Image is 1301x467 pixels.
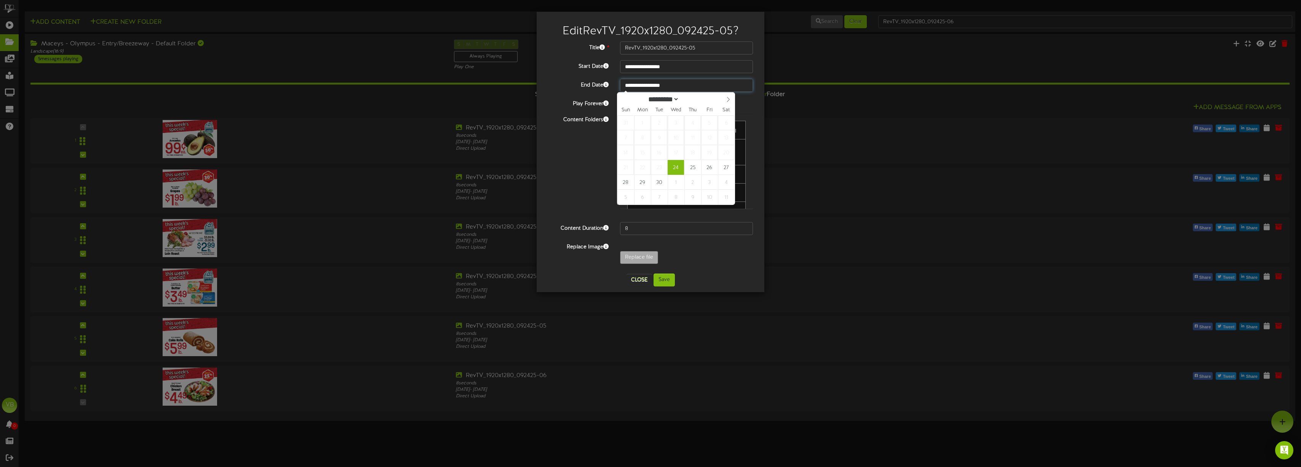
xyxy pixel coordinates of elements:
[542,222,614,232] label: Content Duration
[718,115,734,130] span: September 6, 2025
[627,274,652,286] button: Close
[651,108,668,113] span: Tue
[617,145,634,160] span: September 14, 2025
[668,175,684,190] span: October 1, 2025
[684,130,701,145] span: September 11, 2025
[701,175,718,190] span: October 3, 2025
[684,160,701,175] span: September 25, 2025
[548,25,753,38] h2: Edit RevTV_1920x1280_092425-05 ?
[542,79,614,89] label: End Date
[668,108,684,113] span: Wed
[651,130,667,145] span: September 9, 2025
[654,273,675,286] button: Save
[679,95,706,103] input: Year
[620,42,753,54] input: Title
[1275,441,1293,459] div: Open Intercom Messenger
[718,130,734,145] span: September 13, 2025
[634,175,650,190] span: September 29, 2025
[668,190,684,205] span: October 8, 2025
[542,98,614,108] label: Play Forever
[701,190,718,205] span: October 10, 2025
[634,108,651,113] span: Mon
[701,160,718,175] span: September 26, 2025
[701,108,718,113] span: Fri
[718,145,734,160] span: September 20, 2025
[718,175,734,190] span: October 4, 2025
[542,114,614,124] label: Content Folders
[684,175,701,190] span: October 2, 2025
[668,160,684,175] span: September 24, 2025
[684,145,701,160] span: September 18, 2025
[651,175,667,190] span: September 30, 2025
[701,130,718,145] span: September 12, 2025
[617,160,634,175] span: September 21, 2025
[617,115,634,130] span: August 31, 2025
[634,160,650,175] span: September 22, 2025
[617,108,634,113] span: Sun
[718,108,735,113] span: Sat
[617,190,634,205] span: October 5, 2025
[668,130,684,145] span: September 10, 2025
[634,130,650,145] span: September 8, 2025
[651,160,667,175] span: September 23, 2025
[701,145,718,160] span: September 19, 2025
[617,175,634,190] span: September 28, 2025
[718,190,734,205] span: October 11, 2025
[634,115,650,130] span: September 1, 2025
[651,115,667,130] span: September 2, 2025
[542,60,614,70] label: Start Date
[634,190,650,205] span: October 6, 2025
[617,130,634,145] span: September 7, 2025
[634,145,650,160] span: September 15, 2025
[684,190,701,205] span: October 9, 2025
[651,190,667,205] span: October 7, 2025
[718,160,734,175] span: September 27, 2025
[668,145,684,160] span: September 17, 2025
[684,115,701,130] span: September 4, 2025
[684,108,701,113] span: Thu
[651,145,667,160] span: September 16, 2025
[620,222,753,235] input: 15
[701,115,718,130] span: September 5, 2025
[542,42,614,52] label: Title
[542,241,614,251] label: Replace Image
[668,115,684,130] span: September 3, 2025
